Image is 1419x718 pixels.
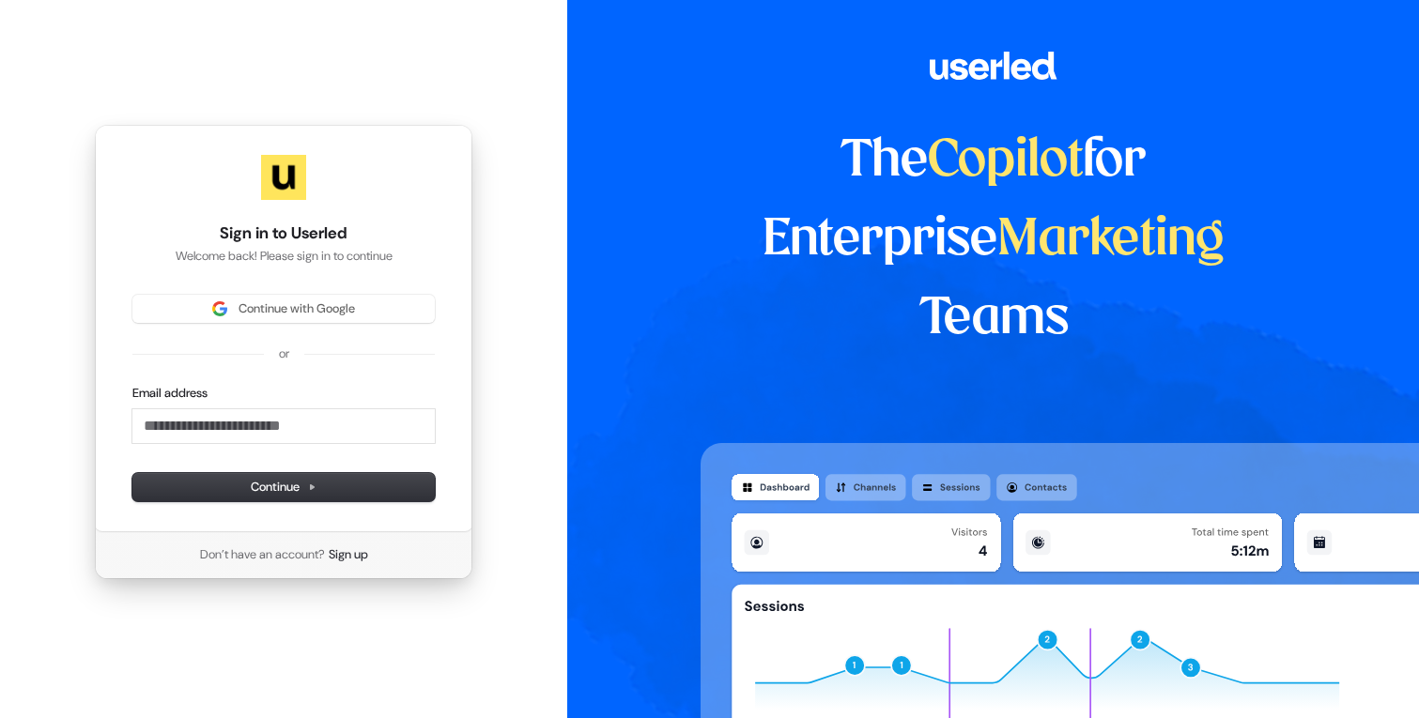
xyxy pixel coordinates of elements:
a: Sign up [329,546,368,563]
span: Don’t have an account? [200,546,325,563]
label: Email address [132,385,208,402]
h1: The for Enterprise Teams [701,122,1288,359]
img: Sign in with Google [212,301,227,316]
span: Copilot [928,137,1083,186]
p: or [279,345,289,362]
span: Marketing [997,216,1225,265]
img: Userled [261,155,306,200]
p: Welcome back! Please sign in to continue [132,248,435,265]
button: Sign in with GoogleContinue with Google [132,295,435,323]
h1: Sign in to Userled [132,222,435,245]
span: Continue with Google [239,300,355,317]
button: Continue [132,473,435,501]
span: Continue [251,479,316,496]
